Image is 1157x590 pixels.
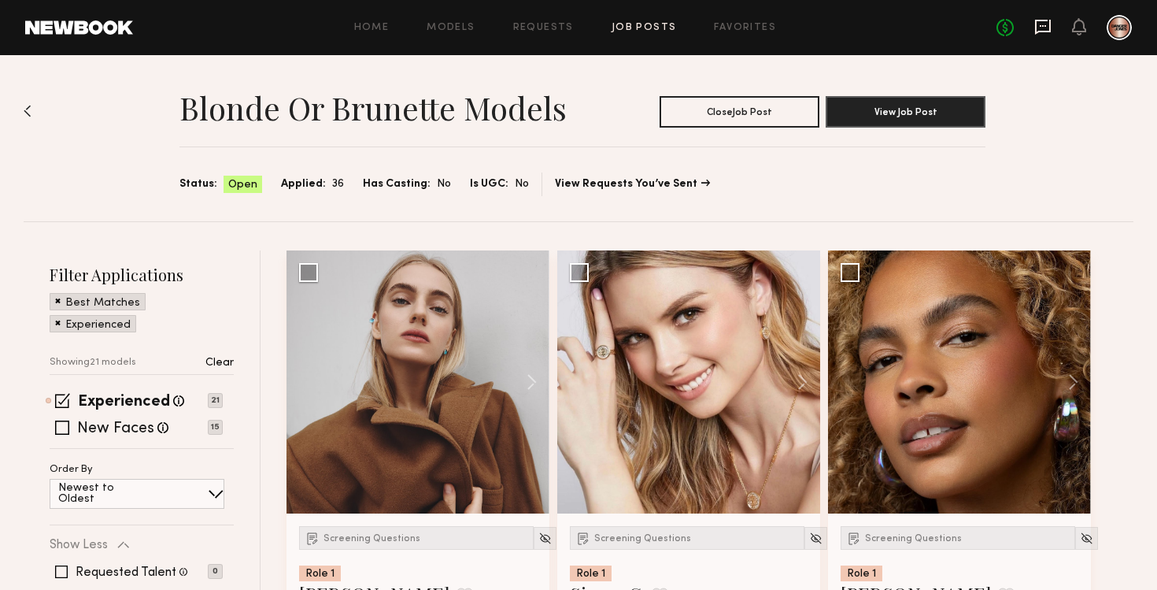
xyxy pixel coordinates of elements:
p: Newest to Oldest [58,483,152,505]
img: Submission Icon [846,530,862,546]
h2: Filter Applications [50,264,234,285]
span: Screening Questions [594,534,691,544]
div: Role 1 [841,566,882,581]
span: Screening Questions [865,534,962,544]
p: Best Matches [65,298,140,309]
span: Is UGC: [470,176,508,193]
p: 21 [208,393,223,408]
button: CloseJob Post [660,96,819,128]
p: Clear [205,358,234,369]
p: Showing 21 models [50,358,136,368]
p: Order By [50,465,93,475]
h1: Blonde or Brunette Models [179,88,567,128]
a: Models [427,23,475,33]
img: Unhide Model [1080,532,1093,545]
span: Screening Questions [323,534,420,544]
span: Applied: [281,176,326,193]
a: View Requests You’ve Sent [555,179,710,190]
span: Has Casting: [363,176,431,193]
a: Home [354,23,390,33]
img: Submission Icon [575,530,591,546]
a: Favorites [714,23,776,33]
img: Submission Icon [305,530,320,546]
a: Requests [513,23,574,33]
p: 0 [208,564,223,579]
span: No [437,176,451,193]
p: Experienced [65,320,131,331]
div: Role 1 [570,566,612,581]
button: View Job Post [826,96,985,128]
label: Experienced [78,395,170,410]
label: New Faces [77,421,154,437]
span: Open [228,177,257,193]
p: Show Less [50,539,108,551]
label: Requested Talent [76,566,176,579]
img: Unhide Model [538,532,552,545]
span: No [515,176,529,193]
div: Role 1 [299,566,341,581]
span: 36 [332,176,344,193]
img: Unhide Model [809,532,822,545]
a: Job Posts [612,23,677,33]
span: Status: [179,176,217,193]
p: 15 [208,420,223,435]
img: Back to previous page [24,105,31,117]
